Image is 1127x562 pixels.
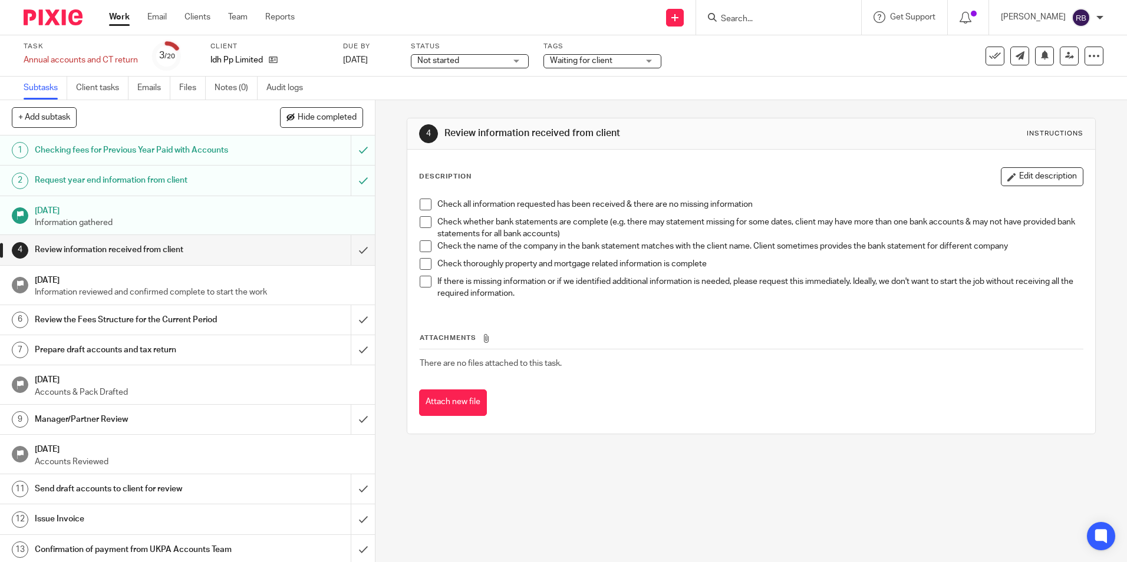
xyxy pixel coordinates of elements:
button: Hide completed [280,107,363,127]
h1: [DATE] [35,441,364,455]
a: Client tasks [76,77,128,100]
p: Accounts Reviewed [35,456,364,468]
h1: Issue Invoice [35,510,238,528]
p: Check whether bank statements are complete (e.g. there may statement missing for some dates, clie... [437,216,1082,240]
div: Annual accounts and CT return [24,54,138,66]
span: [DATE] [343,56,368,64]
h1: [DATE] [35,202,364,217]
p: Check all information requested has been received & there are no missing information [437,199,1082,210]
a: Clients [184,11,210,23]
h1: Review the Fees Structure for the Current Period [35,311,238,329]
div: 12 [12,511,28,528]
span: Waiting for client [550,57,612,65]
p: Check the name of the company in the bank statement matches with the client name. Client sometime... [437,240,1082,252]
h1: Review information received from client [444,127,776,140]
div: 4 [419,124,438,143]
label: Client [210,42,328,51]
p: Description [419,172,472,181]
label: Status [411,42,529,51]
h1: [DATE] [35,272,364,286]
a: Team [228,11,248,23]
label: Task [24,42,138,51]
span: Attachments [420,335,476,341]
h1: Checking fees for Previous Year Paid with Accounts [35,141,238,159]
a: Email [147,11,167,23]
p: Information gathered [35,217,364,229]
div: 13 [12,541,28,558]
div: 9 [12,411,28,428]
h1: Confirmation of payment from UKPA Accounts Team [35,541,238,558]
label: Due by [343,42,396,51]
a: Notes (0) [215,77,258,100]
small: /20 [164,53,175,59]
p: Information reviewed and confirmed complete to start the work [35,286,364,298]
p: Accounts & Pack Drafted [35,386,364,398]
span: Not started [417,57,459,65]
div: Instructions [1027,129,1083,138]
img: Pixie [24,9,83,25]
span: Get Support [890,13,935,21]
div: 3 [159,49,175,62]
p: [PERSON_NAME] [1001,11,1066,23]
div: 11 [12,481,28,497]
img: svg%3E [1072,8,1090,27]
a: Audit logs [266,77,312,100]
span: Hide completed [298,113,357,123]
p: If there is missing information or if we identified additional information is needed, please requ... [437,276,1082,300]
div: 2 [12,173,28,189]
a: Files [179,77,206,100]
h1: Review information received from client [35,241,238,259]
p: Check thoroughly property and mortgage related information is complete [437,258,1082,270]
button: + Add subtask [12,107,77,127]
div: 4 [12,242,28,259]
a: Subtasks [24,77,67,100]
h1: Prepare draft accounts and tax return [35,341,238,359]
div: 6 [12,312,28,328]
a: Work [109,11,130,23]
p: Idh Pp Limited [210,54,263,66]
div: 7 [12,342,28,358]
div: 1 [12,142,28,158]
input: Search [720,14,826,25]
h1: [DATE] [35,371,364,386]
a: Reports [265,11,295,23]
button: Attach new file [419,389,487,416]
h1: Send draft accounts to client for review [35,480,238,498]
a: Emails [137,77,170,100]
button: Edit description [1001,167,1083,186]
span: There are no files attached to this task. [420,359,562,368]
label: Tags [543,42,661,51]
h1: Request year end information from client [35,171,238,189]
h1: Manager/Partner Review [35,411,238,428]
